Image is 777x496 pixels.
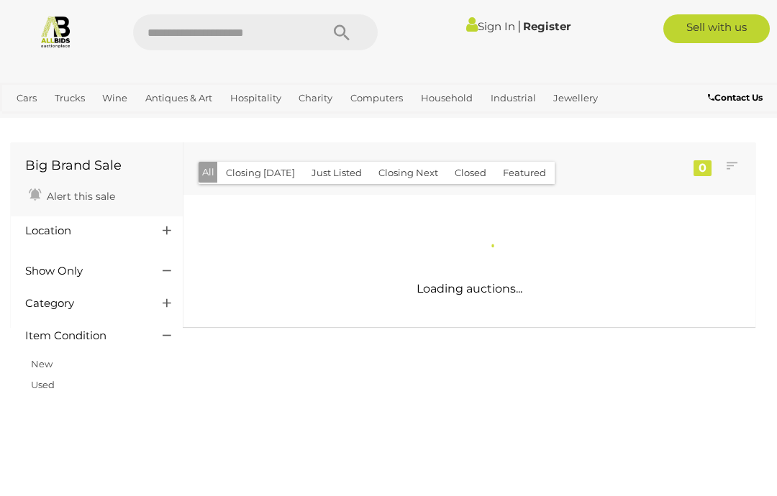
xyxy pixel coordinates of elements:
[523,19,571,33] a: Register
[199,162,218,183] button: All
[140,86,218,110] a: Antiques & Art
[417,282,522,295] span: Loading auctions...
[25,159,168,173] h1: Big Brand Sale
[11,86,42,110] a: Cars
[517,18,521,34] span: |
[217,162,304,184] button: Closing [DATE]
[224,86,287,110] a: Hospitality
[547,86,604,110] a: Jewellery
[306,14,378,50] button: Search
[446,162,495,184] button: Closed
[708,90,766,106] a: Contact Us
[31,358,53,369] a: New
[49,86,91,110] a: Trucks
[345,86,409,110] a: Computers
[494,162,555,184] button: Featured
[31,379,55,390] a: Used
[96,86,133,110] a: Wine
[663,14,771,43] a: Sell with us
[293,86,338,110] a: Charity
[25,298,141,310] h4: Category
[485,86,542,110] a: Industrial
[56,110,97,134] a: Sports
[25,225,141,237] h4: Location
[708,92,763,103] b: Contact Us
[25,330,141,342] h4: Item Condition
[25,184,119,206] a: Alert this sale
[694,160,712,176] div: 0
[103,110,217,134] a: [GEOGRAPHIC_DATA]
[39,14,73,48] img: Allbids.com.au
[370,162,447,184] button: Closing Next
[43,190,115,203] span: Alert this sale
[466,19,515,33] a: Sign In
[303,162,371,184] button: Just Listed
[11,110,50,134] a: Office
[415,86,478,110] a: Household
[25,265,141,277] h4: Show Only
